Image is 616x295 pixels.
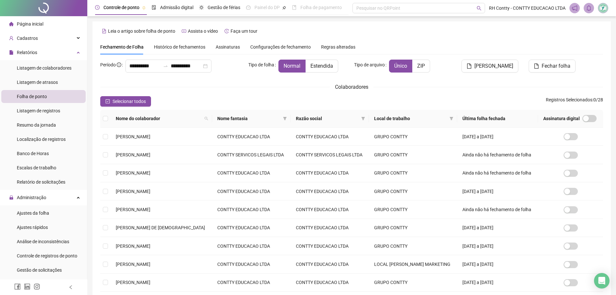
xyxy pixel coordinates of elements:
[546,97,592,102] span: Registros Selecionados
[369,182,457,200] td: GRUPO CONTTY
[212,219,291,237] td: CONTTY EDUCACAO LTDA
[462,170,531,176] span: Ainda não há fechamento de folha
[457,255,538,273] td: [DATE] a [DATE]
[417,63,425,69] span: ZIP
[142,6,146,10] span: pushpin
[113,98,146,105] span: Selecionar todos
[360,114,366,123] span: filter
[457,219,538,237] td: [DATE] a [DATE]
[296,115,359,122] span: Razão social
[154,44,205,50] span: Histórico de fechamentos
[212,274,291,292] td: CONTTY EDUCACAO LTDA
[108,28,175,34] span: Leia o artigo sobre folha de ponto
[188,28,218,34] span: Assista o vídeo
[369,219,457,237] td: GRUPO CONTTY
[102,29,106,33] span: file-text
[17,253,77,258] span: Controle de registros de ponto
[212,237,291,255] td: CONTTY EDUCACAO LTDA
[212,146,291,164] td: CONTTY SERVICOS LEGAIS LTDA
[291,219,369,237] td: CONTTY EDUCACAO LTDA
[457,128,538,146] td: [DATE] a [DATE]
[100,96,151,107] button: Selecionar todos
[477,6,481,11] span: search
[300,5,342,10] span: Folha de pagamento
[203,114,210,123] span: search
[17,195,46,200] span: Administração
[282,114,288,123] span: filter
[100,62,116,67] span: Período
[116,207,150,212] span: [PERSON_NAME]
[116,152,150,157] span: [PERSON_NAME]
[95,5,100,10] span: clock-circle
[291,274,369,292] td: CONTTY EDUCACAO LTDA
[116,244,150,249] span: [PERSON_NAME]
[116,262,150,267] span: [PERSON_NAME]
[208,5,240,10] span: Gestão de férias
[199,5,204,10] span: sun
[163,63,168,69] span: swap-right
[291,237,369,255] td: CONTTY EDUCACAO LTDA
[14,283,21,290] span: facebook
[17,65,71,71] span: Listagem de colaboradores
[182,29,186,33] span: youtube
[467,63,472,69] span: file
[572,5,578,11] span: notification
[250,45,311,49] span: Configurações de fechamento
[17,239,69,244] span: Análise de inconsistências
[374,115,447,122] span: Local de trabalho
[369,274,457,292] td: GRUPO CONTTY
[292,5,297,10] span: book
[103,5,139,10] span: Controle de ponto
[212,182,291,200] td: CONTTY EDUCACAO LTDA
[117,62,121,67] span: info-circle
[17,151,49,156] span: Banco de Horas
[543,115,580,122] span: Assinatura digital
[284,63,300,69] span: Normal
[17,267,62,273] span: Gestão de solicitações
[457,110,538,128] th: Última folha fechada
[462,152,531,157] span: Ainda não há fechamento de folha
[474,62,513,70] span: [PERSON_NAME]
[369,164,457,182] td: GRUPO CONTTY
[34,283,40,290] span: instagram
[17,179,65,185] span: Relatório de solicitações
[457,274,538,292] td: [DATE] a [DATE]
[354,61,385,68] span: Tipo de arquivo
[534,63,539,69] span: file
[160,5,193,10] span: Admissão digital
[291,255,369,273] td: CONTTY EDUCACAO LTDA
[163,63,168,69] span: to
[116,189,150,194] span: [PERSON_NAME]
[17,165,56,170] span: Escalas de trabalho
[116,170,150,176] span: [PERSON_NAME]
[462,207,531,212] span: Ainda não há fechamento de folha
[17,225,48,230] span: Ajustes rápidos
[17,137,66,142] span: Localização de registros
[17,50,37,55] span: Relatórios
[529,60,576,73] button: Fechar folha
[369,237,457,255] td: GRUPO CONTTY
[457,182,538,200] td: [DATE] a [DATE]
[212,128,291,146] td: CONTTY EDUCACAO LTDA
[116,280,150,285] span: [PERSON_NAME]
[291,128,369,146] td: CONTTY EDUCACAO LTDA
[217,115,280,122] span: Nome fantasia
[369,128,457,146] td: GRUPO CONTTY
[24,283,30,290] span: linkedin
[17,210,49,216] span: Ajustes da folha
[224,29,229,33] span: history
[283,117,287,120] span: filter
[9,22,14,26] span: home
[204,117,208,120] span: search
[369,146,457,164] td: GRUPO CONTTY
[321,45,355,49] span: Regras alteradas
[291,200,369,219] td: CONTTY EDUCACAO LTDA
[100,44,144,50] span: Fechamento de Folha
[282,6,286,10] span: pushpin
[9,36,14,40] span: user-add
[291,146,369,164] td: CONTTY SERVICOS LEGAIS LTDA
[116,134,150,139] span: [PERSON_NAME]
[116,225,205,230] span: [PERSON_NAME] DE [DEMOGRAPHIC_DATA]
[369,255,457,273] td: LOCAL [PERSON_NAME] MARKETING
[212,200,291,219] td: CONTTY EDUCACAO LTDA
